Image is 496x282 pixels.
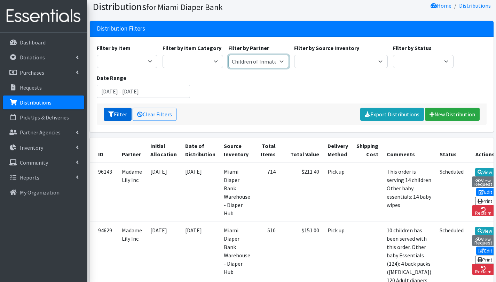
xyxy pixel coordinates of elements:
input: January 1, 2011 - December 31, 2011 [97,85,190,98]
label: Filter by Item [97,44,131,52]
td: $211.40 [280,163,323,222]
th: Status [435,138,468,163]
a: New Distribution [425,108,480,121]
small: for Miami Diaper Bank [146,2,223,12]
a: Requests [3,81,84,94]
p: Inventory [20,144,43,151]
td: Madame Lily Inc [118,163,146,222]
a: Clear Filters [133,108,176,121]
th: Delivery Method [323,138,352,163]
a: View [475,168,495,176]
td: Scheduled [435,163,468,222]
th: Partner [118,138,146,163]
p: Reports [20,174,39,181]
a: Dashboard [3,35,84,49]
a: Distributions [459,2,491,9]
th: Date of Distribution [181,138,220,163]
td: This order is serving 14 children Other baby essentials: 14 baby wipes [383,163,435,222]
th: Source Inventory [220,138,254,163]
th: ID [90,138,118,163]
th: Initial Allocation [146,138,181,163]
th: Total Items [254,138,280,163]
th: Total Value [280,138,323,163]
a: Inventory [3,141,84,155]
label: Date Range [97,74,126,82]
a: Print [475,197,495,205]
td: Pick up [323,163,352,222]
a: Print [475,256,495,264]
a: Reclaim [472,264,495,275]
a: View Request [472,176,495,187]
label: Filter by Partner [228,44,269,52]
p: Distributions [20,99,52,106]
td: 96143 [90,163,118,222]
label: Filter by Source Inventory [294,44,359,52]
td: 714 [254,163,280,222]
label: Filter by Item Category [163,44,221,52]
th: Comments [383,138,435,163]
p: Community [20,159,48,166]
p: Donations [20,54,45,61]
a: Community [3,156,84,169]
a: Home [431,2,451,9]
td: [DATE] [181,163,220,222]
td: Miami Diaper Bank Warehouse - Diaper Hub [220,163,254,222]
a: Edit [476,247,495,255]
a: Reports [3,171,84,184]
p: Pick Ups & Deliveries [20,114,69,121]
a: View [475,227,495,235]
img: HumanEssentials [3,5,84,28]
th: Shipping Cost [352,138,383,163]
a: Donations [3,50,84,64]
a: Pick Ups & Deliveries [3,110,84,124]
a: Export Distributions [360,108,424,121]
a: Reclaim [472,205,495,216]
a: View Request [472,235,495,246]
p: Partner Agencies [20,129,61,136]
button: Filter [104,108,132,121]
p: Requests [20,84,42,91]
p: Dashboard [20,39,46,46]
a: Purchases [3,66,84,80]
label: Filter by Status [393,44,432,52]
a: Partner Agencies [3,125,84,139]
h3: Distribution Filters [97,25,145,32]
a: Edit [476,188,495,196]
p: Purchases [20,69,44,76]
h1: Distributions [93,1,289,13]
a: Distributions [3,96,84,109]
td: [DATE] [146,163,181,222]
a: My Organization [3,185,84,199]
p: My Organization [20,189,60,196]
